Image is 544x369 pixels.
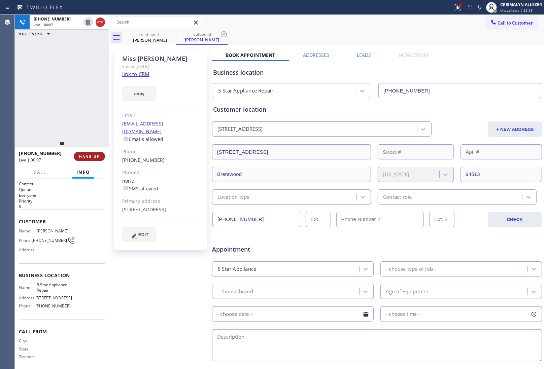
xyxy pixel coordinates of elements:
[122,157,165,163] a: [PHONE_NUMBER]
[357,52,371,58] label: Leads
[35,295,72,300] span: [STREET_ADDRESS]
[306,212,331,227] input: Ext.
[19,31,43,36] span: ALL TASKS
[32,238,67,243] span: [PHONE_NUMBER]
[461,167,542,182] input: ZIP
[37,282,70,293] span: 5 Star Appliance Repair
[19,346,37,352] span: State:
[30,166,50,179] button: Call
[19,247,37,252] span: Address:
[19,272,105,279] span: Business location
[383,193,412,201] div: Contact role
[336,212,424,227] input: Phone Number 2
[212,212,300,227] input: Phone Number
[19,228,37,233] span: Name:
[19,218,105,225] span: Customer
[19,295,35,300] span: Address:
[213,105,541,114] div: Customer location
[15,30,57,38] button: ALL TASKS
[19,285,37,290] span: Name:
[122,169,199,177] div: Phone2
[122,227,157,242] button: EDIT
[76,169,90,175] span: Info
[19,192,105,198] p: Everyone
[386,265,436,273] div: - choose type of job -
[217,265,256,273] div: 5 Star Appliance
[218,87,274,95] div: 5 Star Appliance Repair
[212,306,374,322] input: - choose date -
[96,17,105,27] button: Hang up
[138,232,148,237] span: EDIT
[83,17,93,27] button: Hold Customer
[386,288,428,295] div: Age of Equipment
[125,30,175,45] div: Miss Jancy
[19,354,37,359] span: Zipcode:
[500,2,542,7] div: CRISMALYN ALLEZER
[399,52,429,58] label: Membership
[378,83,541,98] input: Phone Number
[217,193,250,201] div: Location type
[378,144,454,159] input: Street #
[500,8,533,13] span: Unavailable | 22:29
[122,197,199,205] div: Primary address
[124,137,128,141] input: Emails allowed
[177,37,228,43] div: [PERSON_NAME]
[122,120,163,135] a: [EMAIL_ADDRESS][DOMAIN_NAME]
[488,121,542,137] button: + NEW ADDRESS
[475,3,484,12] button: Mute
[122,71,149,77] a: link to CRM
[122,185,158,192] label: SMS allowed
[122,177,199,193] div: none
[19,204,105,210] p: 0
[226,52,275,58] label: Book Appointment
[212,167,371,182] input: City
[177,30,228,44] div: Miss Jancy
[386,311,420,317] span: - choose time -
[212,144,371,159] input: Address
[122,63,199,70] div: Since: [DATE]
[34,22,53,27] span: Live | 00:07
[19,157,41,163] span: Live | 00:07
[35,303,71,308] span: [PHONE_NUMBER]
[19,181,105,187] h1: Context
[124,186,128,190] input: SMS allowed
[72,166,94,179] button: Info
[122,206,199,214] div: [STREET_ADDRESS]
[429,212,454,227] input: Ext. 2
[177,32,228,37] div: outbound
[122,136,164,142] label: Emails allowed
[74,152,105,161] button: HANG UP
[125,37,175,43] div: [PERSON_NAME]
[19,187,105,192] h2: Queue:
[122,112,199,119] div: Email
[213,68,541,77] div: Business location
[122,148,199,156] div: Phone
[486,16,537,29] button: Call to Customer
[19,198,105,204] h2: Priority:
[217,125,263,133] div: [STREET_ADDRESS]
[19,328,105,335] span: Call From
[37,228,70,233] span: [PERSON_NAME]
[19,303,35,308] span: Phone:
[34,16,71,22] span: [PHONE_NUMBER]
[122,86,157,101] button: copy
[461,144,542,159] input: Apt. #
[212,245,321,254] span: Appointment
[488,212,542,227] button: CHECK
[303,52,329,58] label: Addresses
[19,150,62,156] span: [PHONE_NUMBER]
[498,20,533,26] span: Call to Customer
[122,55,199,63] div: Miss [PERSON_NAME]
[19,238,32,243] span: Phone:
[19,338,37,343] span: City:
[34,169,46,175] span: Call
[217,288,256,295] div: - choose brand -
[111,17,202,28] input: Search
[79,154,100,159] span: HANG UP
[125,32,175,37] div: outbound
